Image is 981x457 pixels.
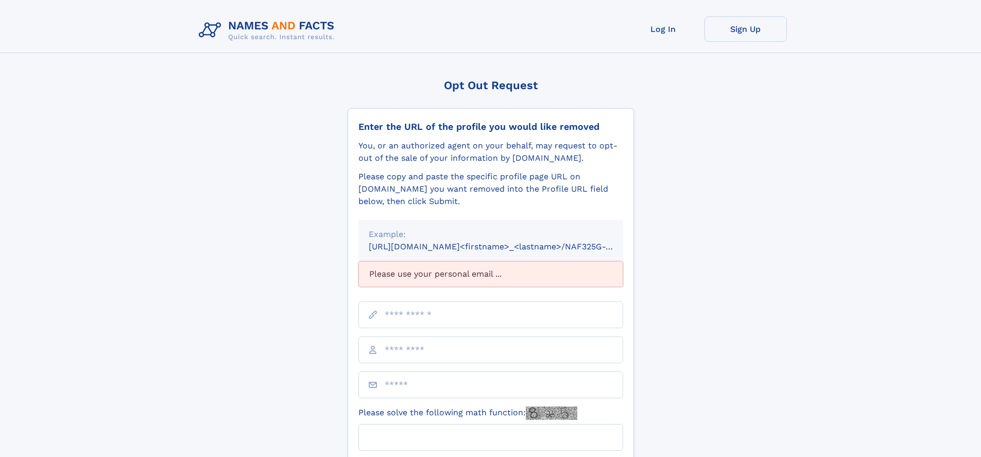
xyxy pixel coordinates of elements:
div: Please copy and paste the specific profile page URL on [DOMAIN_NAME] you want removed into the Pr... [358,171,623,208]
div: Opt Out Request [348,79,634,92]
small: [URL][DOMAIN_NAME]<firstname>_<lastname>/NAF325G-xxxxxxxx [369,242,643,251]
div: You, or an authorized agent on your behalf, may request to opt-out of the sale of your informatio... [358,140,623,164]
div: Enter the URL of the profile you would like removed [358,121,623,132]
a: Sign Up [704,16,787,42]
img: Logo Names and Facts [195,16,343,44]
label: Please solve the following math function: [358,407,577,420]
div: Example: [369,228,613,241]
div: Please use your personal email ... [358,261,623,287]
a: Log In [622,16,704,42]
